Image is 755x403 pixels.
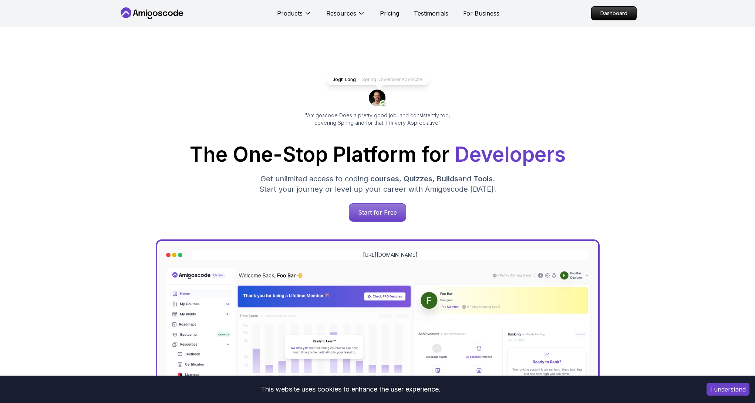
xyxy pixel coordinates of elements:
[326,9,365,24] button: Resources
[349,203,406,222] a: Start for Free
[437,174,458,183] span: Builds
[404,174,432,183] span: Quizzes
[326,9,356,18] p: Resources
[277,9,311,24] button: Products
[369,90,387,107] img: josh long
[707,383,749,396] button: Accept cookies
[414,9,448,18] a: Testimonials
[370,174,399,183] span: courses
[591,7,636,20] p: Dashboard
[333,77,356,83] p: Jogh Long
[295,112,461,127] p: "Amigoscode Does a pretty good job, and consistently too, covering Spring and for that, I'm very ...
[380,9,399,18] a: Pricing
[591,6,637,20] a: Dashboard
[362,77,423,83] p: Spring Developer Advocate
[253,174,502,194] p: Get unlimited access to coding , , and . Start your journey or level up your career with Amigosco...
[277,9,303,18] p: Products
[125,144,631,165] h1: The One-Stop Platform for
[349,204,406,221] p: Start for Free
[463,9,499,18] a: For Business
[473,174,493,183] span: Tools
[455,142,566,167] span: Developers
[363,251,418,259] a: [URL][DOMAIN_NAME]
[6,381,695,397] div: This website uses cookies to enhance the user experience.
